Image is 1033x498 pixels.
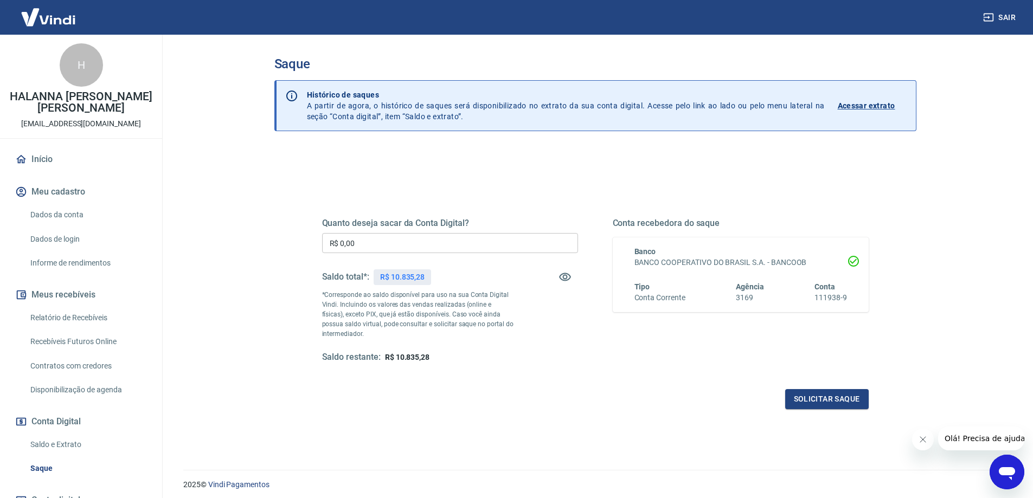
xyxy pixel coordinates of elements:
p: R$ 10.835,28 [380,271,425,283]
iframe: Button to launch messaging window [990,455,1024,489]
p: A partir de agora, o histórico de saques será disponibilizado no extrato da sua conta digital. Ac... [307,89,825,122]
p: HALANNA [PERSON_NAME] [PERSON_NAME] [9,91,153,114]
button: Solicitar saque [785,389,869,409]
span: Banco [634,247,656,256]
h6: Conta Corrente [634,292,685,303]
h5: Saldo restante: [322,352,381,363]
h6: 111938-9 [814,292,847,303]
a: Início [13,147,149,171]
h5: Quanto deseja sacar da Conta Digital? [322,218,578,229]
p: Acessar extrato [838,100,895,111]
button: Meu cadastro [13,180,149,204]
a: Recebíveis Futuros Online [26,331,149,353]
a: Relatório de Recebíveis [26,307,149,329]
button: Sair [981,8,1020,28]
span: Conta [814,282,835,291]
p: [EMAIL_ADDRESS][DOMAIN_NAME] [21,118,141,130]
p: Histórico de saques [307,89,825,100]
h5: Conta recebedora do saque [613,218,869,229]
a: Saque [26,457,149,480]
span: Agência [736,282,764,291]
a: Vindi Pagamentos [208,480,270,489]
h5: Saldo total*: [322,271,369,282]
span: Olá! Precisa de ajuda? [7,8,91,16]
h3: Saque [274,56,916,72]
p: 2025 © [183,479,1007,490]
a: Acessar extrato [838,89,907,122]
p: *Corresponde ao saldo disponível para uso na sua Conta Digital Vindi. Incluindo os valores das ve... [322,290,514,339]
a: Disponibilização de agenda [26,379,149,401]
button: Meus recebíveis [13,283,149,307]
button: Conta Digital [13,410,149,434]
span: R$ 10.835,28 [385,353,429,361]
a: Dados de login [26,228,149,250]
span: Tipo [634,282,650,291]
a: Contratos com credores [26,355,149,377]
img: Vindi [13,1,84,34]
div: H [60,43,103,87]
iframe: Message from company [938,426,1024,450]
a: Informe de rendimentos [26,252,149,274]
h6: 3169 [736,292,764,303]
h6: BANCO COOPERATIVO DO BRASIL S.A. - BANCOOB [634,257,847,268]
a: Saldo e Extrato [26,434,149,456]
a: Dados da conta [26,204,149,226]
iframe: Close message [912,429,934,450]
